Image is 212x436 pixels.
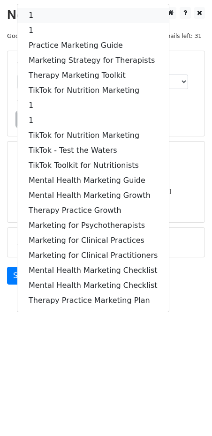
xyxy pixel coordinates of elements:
[17,278,169,293] a: Mental Health Marketing Checklist
[17,248,169,263] a: Marketing for Clinical Practitioners
[17,113,169,128] a: 1
[17,23,169,38] a: 1
[17,203,169,218] a: Therapy Practice Growth
[17,233,169,248] a: Marketing for Clinical Practices
[165,391,212,436] iframe: Chat Widget
[7,32,141,39] small: Google Sheet:
[17,38,169,53] a: Practice Marketing Guide
[17,68,169,83] a: Therapy Marketing Toolkit
[17,293,169,308] a: Therapy Practice Marketing Plan
[17,263,169,278] a: Mental Health Marketing Checklist
[17,158,169,173] a: TikTok Toolkit for Nutritionists
[17,188,169,203] a: Mental Health Marketing Growth
[17,128,169,143] a: TikTok for Nutrition Marketing
[17,8,169,23] a: 1
[142,32,205,39] a: Daily emails left: 31
[7,267,38,285] a: Send
[17,143,169,158] a: TikTok - Test the Waters
[142,31,205,41] span: Daily emails left: 31
[17,53,169,68] a: Marketing Strategy for Therapists
[17,83,169,98] a: TikTok for Nutrition Marketing
[17,173,169,188] a: Mental Health Marketing Guide
[17,218,169,233] a: Marketing for Psychotherapists
[7,7,205,23] h2: New Campaign
[17,98,169,113] a: 1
